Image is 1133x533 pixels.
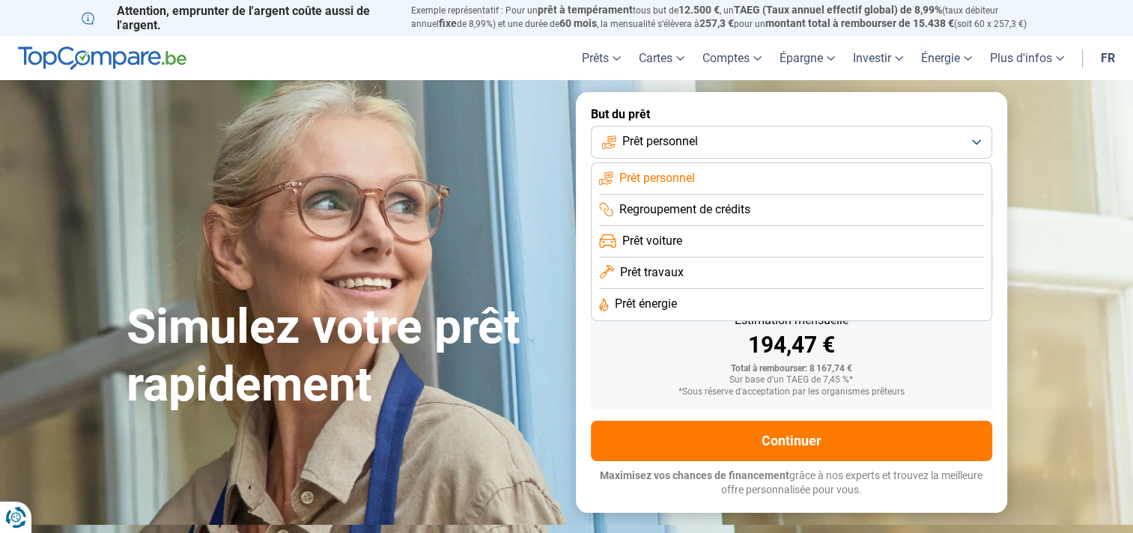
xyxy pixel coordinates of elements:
span: Prêt énergie [615,296,677,312]
span: Prêt voiture [622,233,682,249]
div: Sur base d'un TAEG de 7,45 %* [603,375,980,386]
span: 60 mois [559,17,597,29]
div: *Sous réserve d'acceptation par les organismes prêteurs [603,387,980,398]
a: fr [1092,36,1124,80]
button: Continuer [591,421,992,461]
label: But du prêt [591,107,992,121]
span: fixe [439,17,457,29]
button: Prêt personnel [591,126,992,159]
p: grâce à nos experts et trouvez la meilleure offre personnalisée pour vous. [591,469,992,498]
div: Estimation mensuelle [603,314,980,326]
a: Comptes [693,36,771,80]
span: Regroupement de crédits [619,201,750,218]
a: Cartes [630,36,693,80]
a: Prêts [573,36,630,80]
span: Prêt personnel [619,170,695,186]
span: TAEG (Taux annuel effectif global) de 8,99% [734,4,942,16]
span: 257,3 € [699,17,734,29]
div: Total à rembourser: 8 167,74 € [603,364,980,374]
span: Maximisez vos chances de financement [600,469,789,481]
span: 12.500 € [678,4,720,16]
span: Prêt travaux [620,264,684,281]
a: Investir [844,36,912,80]
a: Énergie [912,36,981,80]
div: 194,47 € [603,334,980,356]
img: TopCompare [18,46,186,70]
h1: Simulez votre prêt rapidement [127,299,558,414]
p: Exemple représentatif : Pour un tous but de , un (taux débiteur annuel de 8,99%) et une durée de ... [411,4,1052,31]
a: Épargne [771,36,844,80]
p: Attention, emprunter de l'argent coûte aussi de l'argent. [82,4,393,32]
a: Plus d'infos [981,36,1073,80]
span: Prêt personnel [622,133,698,150]
span: prêt à tempérament [538,4,633,16]
span: montant total à rembourser de 15.438 € [765,17,954,29]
